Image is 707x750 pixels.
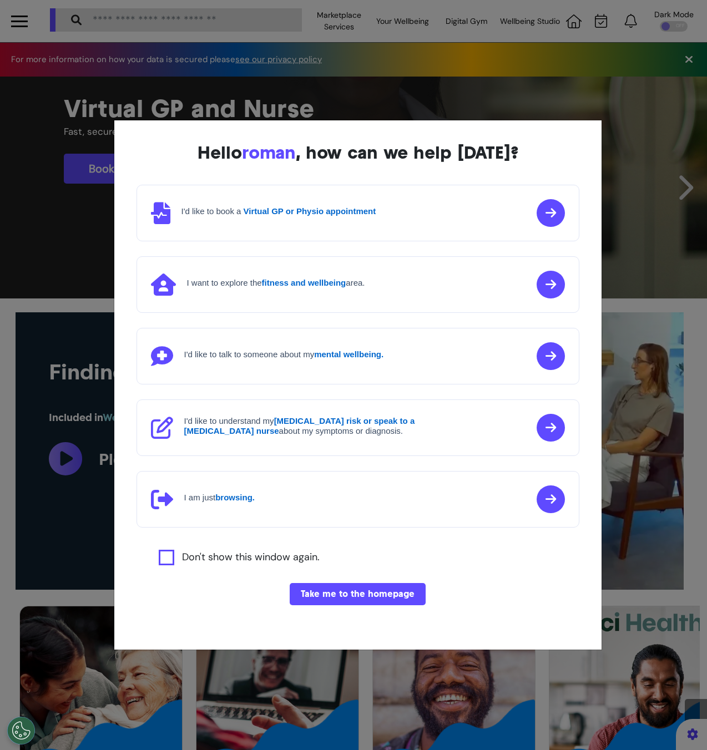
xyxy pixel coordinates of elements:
[7,717,35,744] button: Open Preferences
[187,278,365,288] h4: I want to explore the area.
[184,416,451,436] h4: I'd like to understand my about my symptoms or diagnosis.
[182,550,320,565] label: Don't show this window again.
[184,493,255,503] h4: I am just
[137,143,579,163] div: Hello , how can we help [DATE]?
[290,583,426,605] button: Take me to the homepage
[215,493,255,502] strong: browsing.
[181,206,376,216] h4: I'd like to book a
[314,349,383,359] strong: mental wellbeing.
[184,416,415,435] strong: [MEDICAL_DATA] risk or speak to a [MEDICAL_DATA] nurse
[184,349,384,359] h4: I'd like to talk to someone about my
[242,142,296,163] span: roman
[262,278,346,287] strong: fitness and wellbeing
[159,550,174,565] input: Agree to privacy policy
[244,206,376,216] strong: Virtual GP or Physio appointment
